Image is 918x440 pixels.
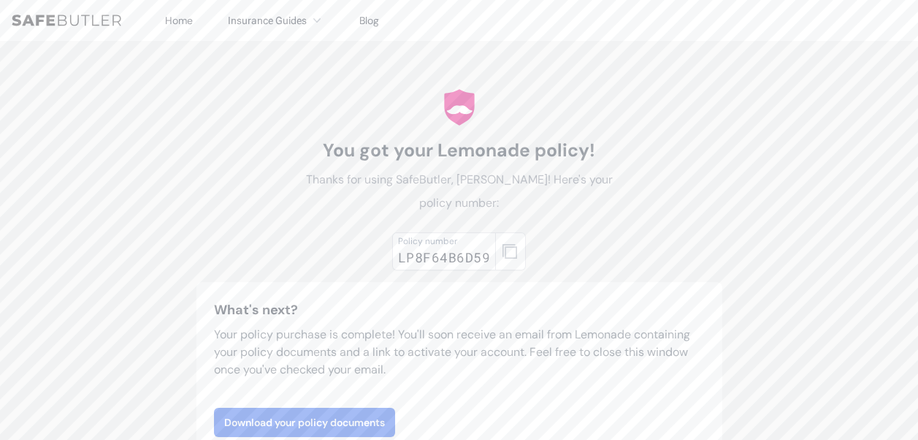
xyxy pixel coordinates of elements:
p: Thanks for using SafeButler, [PERSON_NAME]! Here's your policy number: [296,168,623,215]
img: SafeButler Text Logo [12,15,121,26]
h3: What's next? [214,300,705,320]
div: LP8F64B6D59 [398,247,490,268]
p: Your policy purchase is complete! You'll soon receive an email from Lemonade containing your poli... [214,326,705,379]
a: Blog [359,14,379,27]
a: Home [165,14,193,27]
div: Policy number [398,235,490,247]
button: Insurance Guides [228,12,324,29]
h1: You got your Lemonade policy! [296,139,623,162]
a: Download your policy documents [214,408,395,437]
